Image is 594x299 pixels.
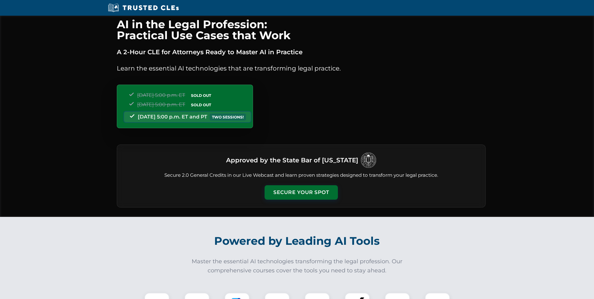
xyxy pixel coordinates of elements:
[137,92,185,98] span: [DATE] 5:00 p.m. ET
[117,19,486,41] h1: AI in the Legal Profession: Practical Use Cases that Work
[265,185,338,200] button: Secure Your Spot
[137,102,185,108] span: [DATE] 5:00 p.m. ET
[125,172,478,179] p: Secure 2.0 General Credits in our Live Webcast and learn proven strategies designed to transform ...
[226,155,358,166] h3: Approved by the State Bar of [US_STATE]
[106,3,181,13] img: Trusted CLEs
[189,102,213,108] span: SOLD OUT
[117,47,486,57] p: A 2-Hour CLE for Attorneys Ready to Master AI in Practice
[361,152,376,168] img: Logo
[124,230,471,252] h2: Powered by Leading AI Tools
[117,63,486,73] p: Learn the essential AI technologies that are transforming legal practice.
[188,257,407,275] p: Master the essential AI technologies transforming the legal profession. Our comprehensive courses...
[189,92,213,99] span: SOLD OUT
